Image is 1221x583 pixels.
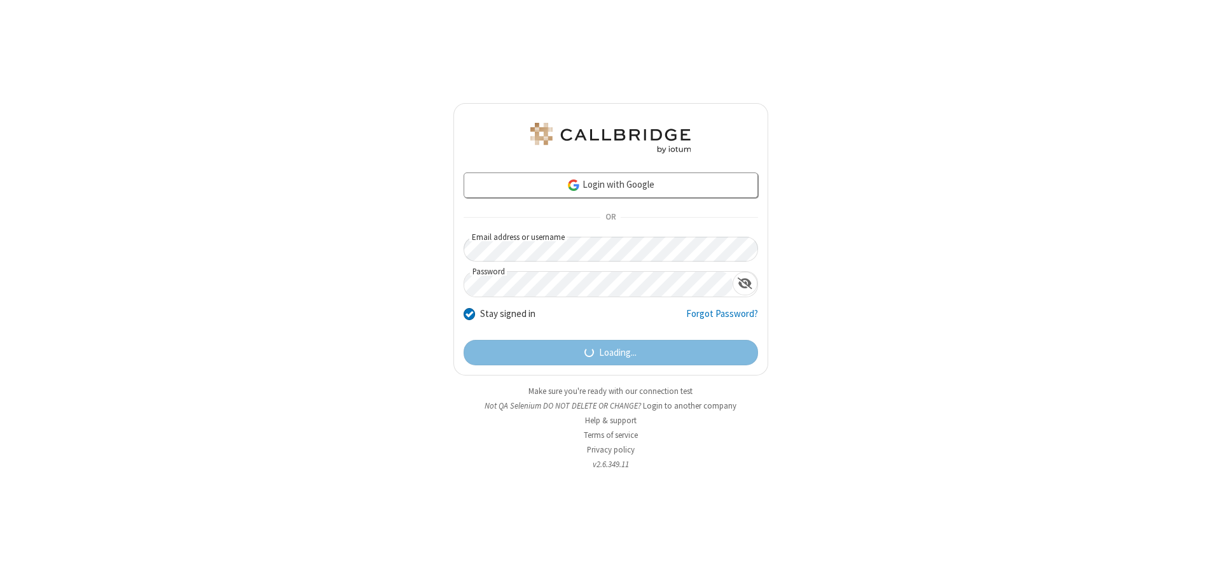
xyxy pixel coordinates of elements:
input: Password [464,272,733,297]
img: QA Selenium DO NOT DELETE OR CHANGE [528,123,693,153]
img: google-icon.png [567,178,581,192]
div: Show password [733,272,757,295]
a: Privacy policy [587,444,635,455]
button: Loading... [464,340,758,365]
label: Stay signed in [480,307,535,321]
a: Help & support [585,415,637,426]
a: Make sure you're ready with our connection test [528,386,693,397]
a: Terms of service [584,430,638,440]
button: Login to another company [643,400,736,412]
li: Not QA Selenium DO NOT DELETE OR CHANGE? [453,400,768,412]
input: Email address or username [464,237,758,262]
span: Loading... [599,346,637,360]
li: v2.6.349.11 [453,458,768,470]
a: Forgot Password? [686,307,758,331]
a: Login with Google [464,172,758,198]
span: OR [600,209,621,227]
